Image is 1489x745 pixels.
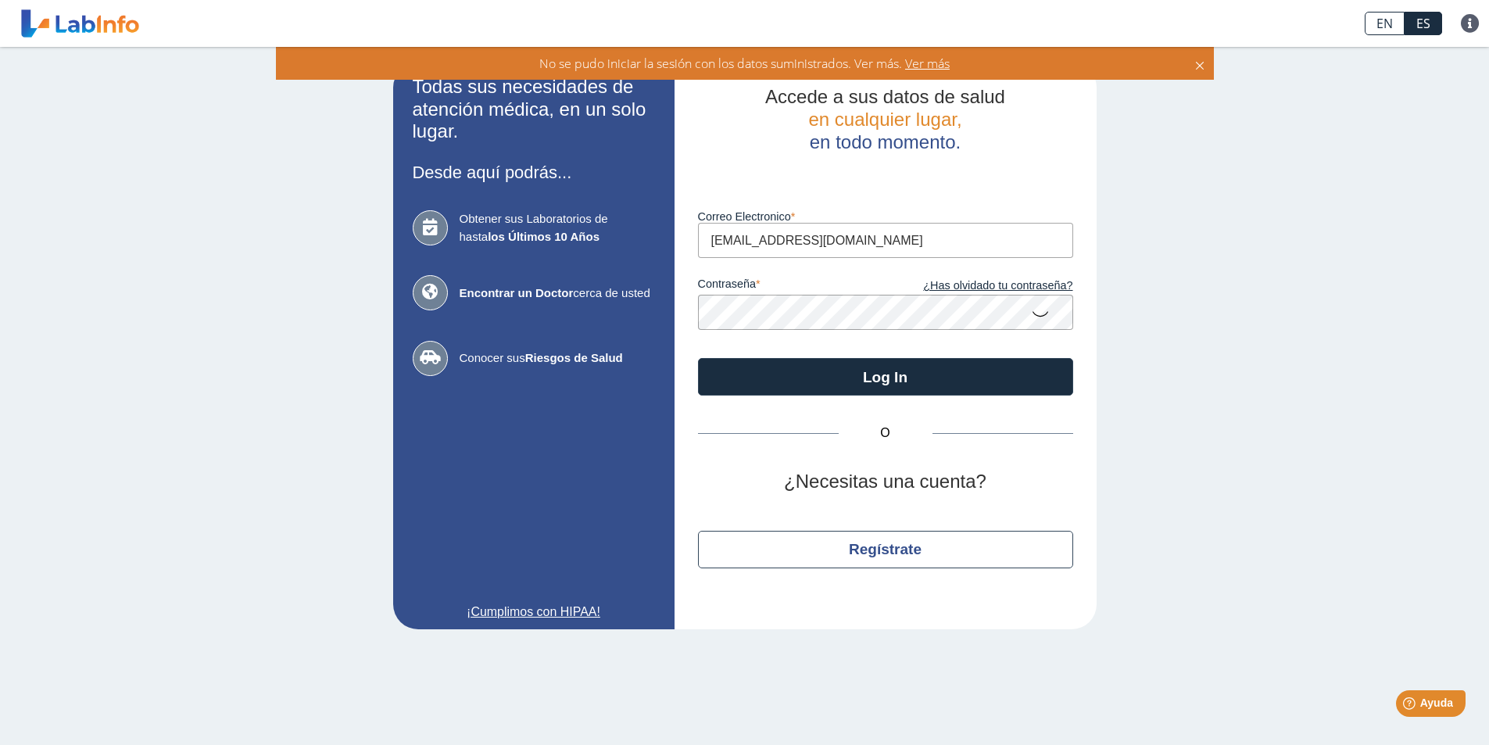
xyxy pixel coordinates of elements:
span: Ver más [902,55,950,72]
label: contraseña [698,278,886,295]
a: EN [1365,12,1405,35]
span: No se pudo iniciar la sesión con los datos suministrados. Ver más. [539,55,902,72]
b: Riesgos de Salud [525,351,623,364]
a: ¿Has olvidado tu contraseña? [886,278,1073,295]
span: O [839,424,932,442]
h2: ¿Necesitas una cuenta? [698,471,1073,493]
span: Conocer sus [460,349,655,367]
span: en todo momento. [810,131,961,152]
label: Correo Electronico [698,210,1073,223]
b: los Últimos 10 Años [488,230,600,243]
h3: Desde aquí podrás... [413,163,655,182]
h2: Todas sus necesidades de atención médica, en un solo lugar. [413,76,655,143]
span: Obtener sus Laboratorios de hasta [460,210,655,245]
a: ¡Cumplimos con HIPAA! [413,603,655,621]
button: Regístrate [698,531,1073,568]
button: Log In [698,358,1073,396]
span: en cualquier lugar, [808,109,961,130]
a: ES [1405,12,1442,35]
span: cerca de usted [460,285,655,303]
b: Encontrar un Doctor [460,286,574,299]
iframe: Help widget launcher [1350,684,1472,728]
span: Accede a sus datos de salud [765,86,1005,107]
